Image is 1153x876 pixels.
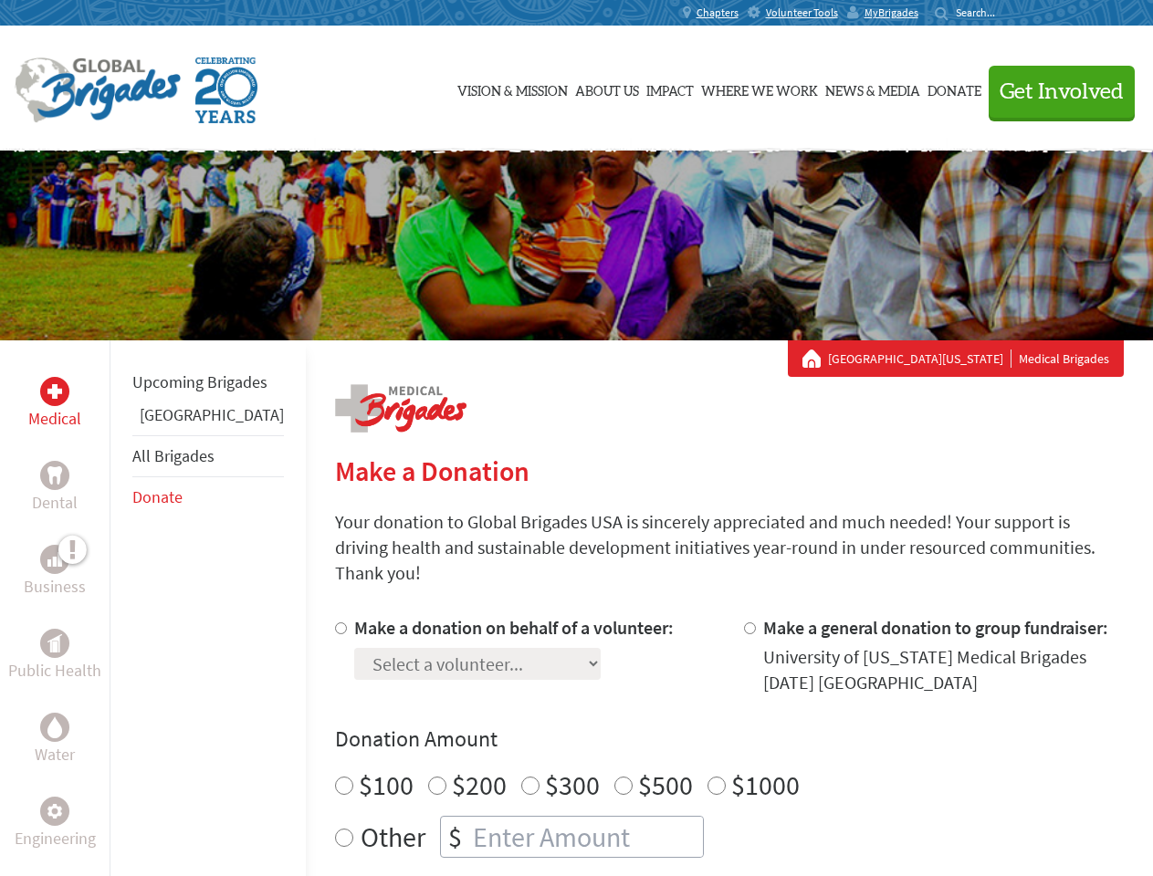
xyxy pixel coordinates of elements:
div: Business [40,545,69,574]
a: Donate [928,43,981,134]
span: Volunteer Tools [766,5,838,20]
img: Engineering [47,804,62,819]
div: Public Health [40,629,69,658]
p: Your donation to Global Brigades USA is sincerely appreciated and much needed! Your support is dr... [335,509,1124,586]
img: Business [47,552,62,567]
a: [GEOGRAPHIC_DATA][US_STATE] [828,349,1011,368]
p: Dental [32,490,78,516]
a: Donate [132,486,183,507]
a: WaterWater [35,713,75,767]
label: Other [361,816,425,858]
a: DentalDental [32,461,78,516]
input: Enter Amount [469,817,703,857]
a: All Brigades [132,445,215,466]
a: BusinessBusiness [24,545,86,600]
p: Public Health [8,658,101,683]
img: Global Brigades Logo [15,57,181,123]
div: Medical [40,377,69,406]
img: Water [47,716,62,737]
img: Dental [47,466,62,484]
label: $100 [359,767,414,802]
a: Where We Work [701,43,818,134]
img: Public Health [47,634,62,652]
img: logo-medical.png [335,384,466,433]
div: Engineering [40,797,69,826]
label: $200 [452,767,507,802]
label: $300 [545,767,600,802]
a: Vision & Mission [457,43,568,134]
label: Make a general donation to group fundraiser: [763,616,1108,639]
a: About Us [575,43,639,134]
span: MyBrigades [865,5,918,20]
div: Medical Brigades [802,349,1109,368]
h2: Make a Donation [335,454,1124,487]
a: [GEOGRAPHIC_DATA] [140,404,284,425]
a: Impact [646,43,694,134]
a: News & Media [825,43,920,134]
span: Get Involved [1000,81,1124,103]
li: Donate [132,477,284,517]
li: All Brigades [132,435,284,477]
p: Medical [28,406,81,432]
div: Water [40,713,69,742]
input: Search... [956,5,1008,19]
li: Upcoming Brigades [132,362,284,402]
img: Global Brigades Celebrating 20 Years [195,57,257,123]
li: Belize [132,402,284,435]
img: Medical [47,384,62,399]
div: University of [US_STATE] Medical Brigades [DATE] [GEOGRAPHIC_DATA] [763,644,1124,695]
span: Chapters [697,5,739,20]
label: Make a donation on behalf of a volunteer: [354,616,674,639]
p: Water [35,742,75,767]
a: MedicalMedical [28,377,81,432]
button: Get Involved [989,66,1135,118]
p: Business [24,574,86,600]
div: Dental [40,461,69,490]
a: Upcoming Brigades [132,371,267,392]
label: $1000 [731,767,800,802]
label: $500 [638,767,693,802]
a: EngineeringEngineering [15,797,96,851]
h4: Donation Amount [335,725,1124,754]
p: Engineering [15,826,96,851]
a: Public HealthPublic Health [8,629,101,683]
div: $ [441,817,469,857]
